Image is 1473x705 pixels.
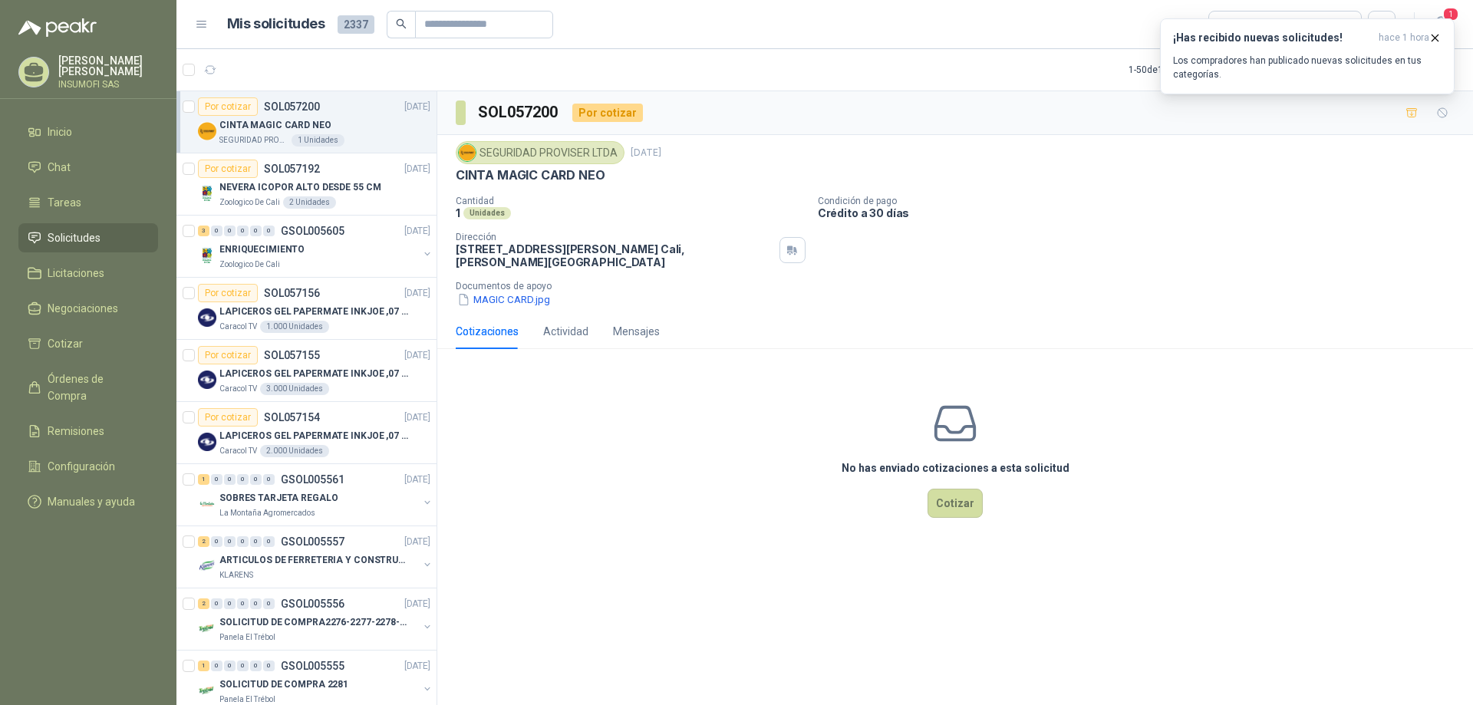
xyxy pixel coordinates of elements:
[219,631,275,644] p: Panela El Trébol
[219,429,410,443] p: LAPICEROS GEL PAPERMATE INKJOE ,07 1 LOGO 1 TINTA
[250,598,262,609] div: 0
[18,188,158,217] a: Tareas
[198,346,258,364] div: Por cotizar
[48,371,143,404] span: Órdenes de Compra
[928,489,983,518] button: Cotizar
[48,423,104,440] span: Remisiones
[48,335,83,352] span: Cotizar
[58,80,158,89] p: INSUMOFI SAS
[281,598,344,609] p: GSOL005556
[456,141,624,164] div: SEGURIDAD PROVISER LTDA
[224,598,236,609] div: 0
[198,474,209,485] div: 1
[48,194,81,211] span: Tareas
[281,474,344,485] p: GSOL005561
[263,661,275,671] div: 0
[198,246,216,265] img: Company Logo
[263,226,275,236] div: 0
[260,445,329,457] div: 2.000 Unidades
[456,242,773,268] p: [STREET_ADDRESS][PERSON_NAME] Cali , [PERSON_NAME][GEOGRAPHIC_DATA]
[18,153,158,182] a: Chat
[264,163,320,174] p: SOL057192
[198,495,216,513] img: Company Logo
[404,100,430,114] p: [DATE]
[456,281,1467,292] p: Documentos de apoyo
[456,292,552,308] button: MAGIC CARD.jpg
[543,323,588,340] div: Actividad
[631,146,661,160] p: [DATE]
[219,553,410,568] p: ARTICULOS DE FERRETERIA Y CONSTRUCCION EN GENERAL
[18,364,158,410] a: Órdenes de Compra
[260,383,329,395] div: 3.000 Unidades
[219,491,338,506] p: SOBRES TARJETA REGALO
[198,184,216,203] img: Company Logo
[818,206,1467,219] p: Crédito a 30 días
[176,153,437,216] a: Por cotizarSOL057192[DATE] Company LogoNEVERA ICOPOR ALTO DESDE 55 CMZoologico De Cali2 Unidades
[18,417,158,446] a: Remisiones
[219,118,331,133] p: CINTA MAGIC CARD NEO
[198,595,433,644] a: 2 0 0 0 0 0 GSOL005556[DATE] Company LogoSOLICITUD DE COMPRA2276-2277-2278-2284-2285-Panela El Tr...
[198,308,216,327] img: Company Logo
[198,433,216,451] img: Company Logo
[48,493,135,510] span: Manuales y ayuda
[237,598,249,609] div: 0
[260,321,329,333] div: 1.000 Unidades
[404,535,430,549] p: [DATE]
[18,329,158,358] a: Cotizar
[219,677,348,692] p: SOLICITUD DE COMPRA 2281
[281,536,344,547] p: GSOL005557
[404,286,430,301] p: [DATE]
[456,196,806,206] p: Cantidad
[264,412,320,423] p: SOL057154
[250,226,262,236] div: 0
[48,124,72,140] span: Inicio
[176,91,437,153] a: Por cotizarSOL057200[DATE] Company LogoCINTA MAGIC CARD NEOSEGURIDAD PROVISER LTDA1 Unidades
[463,207,511,219] div: Unidades
[18,223,158,252] a: Solicitudes
[404,597,430,611] p: [DATE]
[198,160,258,178] div: Por cotizar
[198,619,216,637] img: Company Logo
[219,367,410,381] p: LAPICEROS GEL PAPERMATE INKJOE ,07 1 LOGO 1 TINTA
[198,661,209,671] div: 1
[198,284,258,302] div: Por cotizar
[198,97,258,116] div: Por cotizar
[338,15,374,34] span: 2337
[281,661,344,671] p: GSOL005555
[211,536,222,547] div: 0
[456,323,519,340] div: Cotizaciones
[404,410,430,425] p: [DATE]
[456,206,460,219] p: 1
[1442,7,1459,21] span: 1
[459,144,476,161] img: Company Logo
[198,532,433,581] a: 2 0 0 0 0 0 GSOL005557[DATE] Company LogoARTICULOS DE FERRETERIA Y CONSTRUCCION EN GENERALKLARENS
[198,557,216,575] img: Company Logo
[219,259,280,271] p: Zoologico De Cali
[404,473,430,487] p: [DATE]
[478,100,560,124] h3: SOL057200
[456,167,605,183] p: CINTA MAGIC CARD NEO
[219,507,315,519] p: La Montaña Agromercados
[263,474,275,485] div: 0
[250,536,262,547] div: 0
[219,569,253,581] p: KLARENS
[456,232,773,242] p: Dirección
[264,288,320,298] p: SOL057156
[18,294,158,323] a: Negociaciones
[198,371,216,389] img: Company Logo
[198,681,216,700] img: Company Logo
[198,536,209,547] div: 2
[237,474,249,485] div: 0
[263,598,275,609] div: 0
[211,661,222,671] div: 0
[18,452,158,481] a: Configuración
[224,226,236,236] div: 0
[224,474,236,485] div: 0
[818,196,1467,206] p: Condición de pago
[292,134,344,147] div: 1 Unidades
[404,224,430,239] p: [DATE]
[48,229,101,246] span: Solicitudes
[18,117,158,147] a: Inicio
[404,162,430,176] p: [DATE]
[198,470,433,519] a: 1 0 0 0 0 0 GSOL005561[DATE] Company LogoSOBRES TARJETA REGALOLa Montaña Agromercados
